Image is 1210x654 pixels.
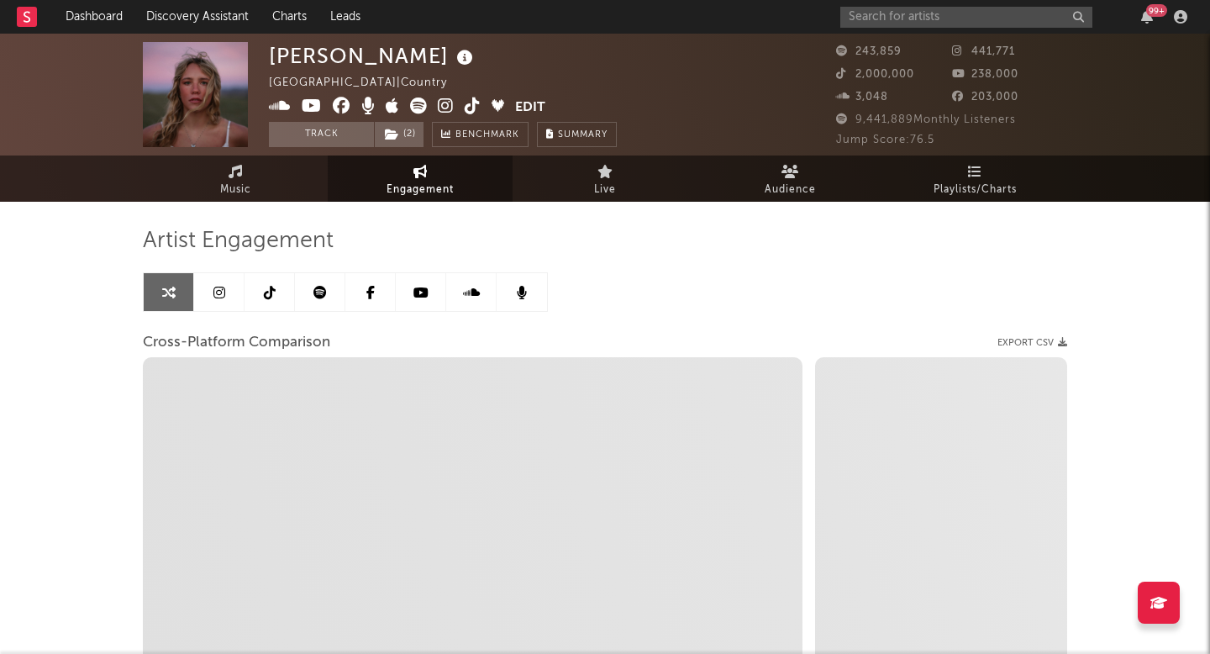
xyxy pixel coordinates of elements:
span: 3,048 [836,92,888,103]
a: Live [513,156,697,202]
span: 441,771 [952,46,1015,57]
span: 9,441,889 Monthly Listeners [836,114,1016,125]
span: Artist Engagement [143,231,334,251]
div: [GEOGRAPHIC_DATA] | Country [269,73,466,93]
span: Audience [765,180,816,200]
button: Summary [537,122,617,147]
a: Audience [697,156,882,202]
a: Engagement [328,156,513,202]
span: 243,859 [836,46,902,57]
input: Search for artists [840,7,1092,28]
a: Music [143,156,328,202]
div: 99 + [1146,4,1167,17]
button: Track [269,122,374,147]
span: Engagement [387,180,454,200]
span: 203,000 [952,92,1018,103]
span: Cross-Platform Comparison [143,333,330,353]
span: Live [594,180,616,200]
a: Playlists/Charts [882,156,1067,202]
span: Benchmark [455,125,519,145]
button: 99+ [1141,10,1153,24]
span: 2,000,000 [836,69,914,80]
span: Summary [558,130,608,140]
button: (2) [375,122,423,147]
span: ( 2 ) [374,122,424,147]
span: Jump Score: 76.5 [836,134,934,145]
span: Music [220,180,251,200]
div: [PERSON_NAME] [269,42,477,70]
span: 238,000 [952,69,1018,80]
button: Edit [515,98,545,119]
span: Playlists/Charts [934,180,1017,200]
button: Export CSV [997,338,1067,348]
a: Benchmark [432,122,529,147]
